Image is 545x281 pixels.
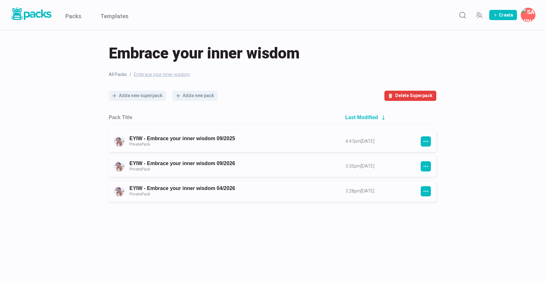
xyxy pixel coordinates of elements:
img: Packs logo [10,6,53,21]
button: Adda new superpack [109,91,166,101]
button: Savina Tilmann [521,8,535,22]
span: / [129,71,131,78]
button: Search [456,9,469,21]
span: Embrace your inner wisdom [109,43,300,64]
button: Create Pack [489,10,517,20]
a: All Packs [109,71,127,78]
h2: Pack Title [109,114,132,120]
h2: Last Modified [345,114,378,120]
a: Packs logo [10,6,53,24]
span: Embrace your inner wisdom [134,71,190,78]
nav: breadcrumb [109,71,436,78]
button: Adda new pack [172,91,218,101]
button: Delete Superpack [384,91,436,101]
button: Manage Team Invites [473,9,485,21]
